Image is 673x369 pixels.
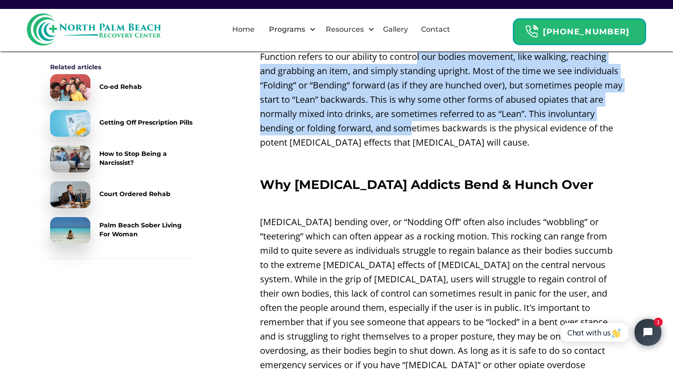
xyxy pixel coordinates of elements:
[260,177,593,192] strong: Why [MEDICAL_DATA] Addicts Bend & Hunch Over
[416,15,456,44] a: Contact
[227,15,260,44] a: Home
[513,14,646,45] a: Header Calendar Icons[PHONE_NUMBER]
[50,110,193,137] a: Getting Off Prescription Pills
[260,154,623,168] p: ‍
[99,149,193,167] div: How to Stop Being a Narcissist?
[50,217,193,244] a: Palm Beach Sober Living For Woman
[50,74,193,101] a: Co-ed Rehab
[50,63,193,71] div: Related articles
[50,146,193,172] a: How to Stop Being a Narcissist?
[99,189,170,198] div: Court Ordered Rehab
[99,221,193,239] div: Palm Beach Sober Living For Woman
[324,24,366,35] div: Resources
[543,27,630,37] strong: [PHONE_NUMBER]
[551,311,669,353] iframe: Tidio Chat
[525,25,538,38] img: Header Calendar Icons
[267,24,307,35] div: Programs
[318,15,377,44] div: Resources
[261,15,318,44] div: Programs
[99,118,192,127] div: Getting Off Prescription Pills
[50,181,193,208] a: Court Ordered Rehab
[99,82,142,91] div: Co-ed Rehab
[378,15,413,44] a: Gallery
[260,196,623,210] p: ‍
[260,7,623,150] p: Nodding Off, sometimes referred to as “[MEDICAL_DATA] Fold” is a result of the body's drastically...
